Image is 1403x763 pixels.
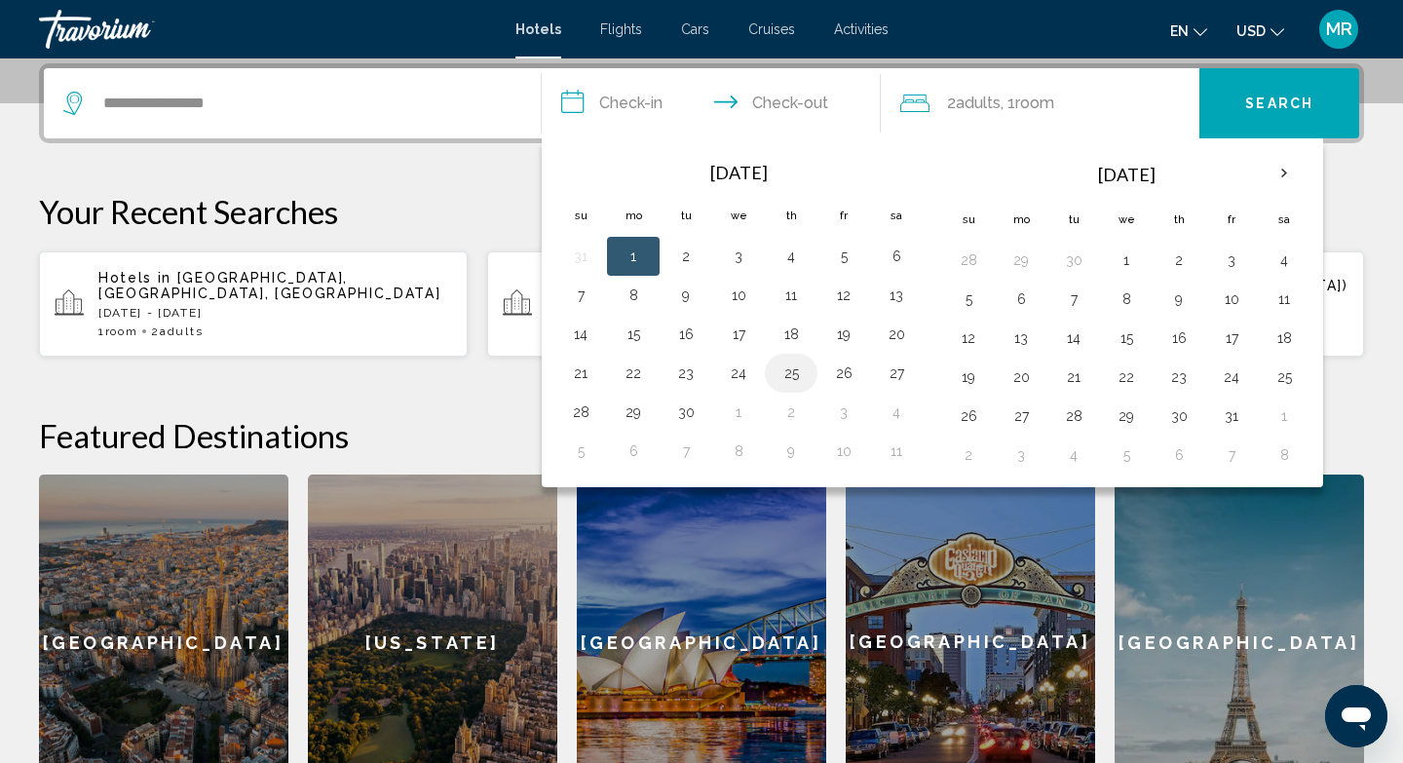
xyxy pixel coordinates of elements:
span: USD [1236,23,1266,39]
button: Day 7 [1058,286,1089,313]
button: Day 29 [1005,247,1037,274]
button: Day 26 [953,402,984,430]
button: Day 18 [776,321,807,348]
button: Day 24 [723,360,754,387]
button: Day 25 [1269,363,1300,391]
button: Day 4 [776,243,807,270]
span: 2 [947,90,1001,117]
button: Day 8 [1111,286,1142,313]
button: Day 18 [1269,324,1300,352]
a: Activities [834,21,889,37]
button: Day 19 [953,363,984,391]
button: Day 4 [1058,441,1089,469]
button: Day 29 [618,399,649,426]
button: Day 30 [1163,402,1194,430]
span: [GEOGRAPHIC_DATA], [GEOGRAPHIC_DATA], [GEOGRAPHIC_DATA] [98,270,440,301]
iframe: Button to launch messaging window [1325,685,1387,747]
a: Cars [681,21,709,37]
button: Day 21 [565,360,596,387]
button: Travelers: 2 adults, 0 children [881,68,1200,138]
button: [GEOGRAPHIC_DATA] ([GEOGRAPHIC_DATA], [GEOGRAPHIC_DATA]) and Nearby Hotels[DATE] - [DATE]1Room2Ad... [487,250,916,358]
span: Hotels in [98,270,171,286]
p: [DATE] - [DATE] [98,306,452,320]
button: Day 9 [670,282,701,309]
button: Day 8 [1269,441,1300,469]
button: Day 7 [670,438,701,465]
button: Day 11 [776,282,807,309]
button: Day 31 [1216,402,1247,430]
button: Day 1 [1269,402,1300,430]
button: Day 23 [670,360,701,387]
button: Day 30 [670,399,701,426]
span: 2 [151,324,203,338]
button: Day 6 [618,438,649,465]
button: Check in and out dates [542,68,881,138]
button: Day 5 [1111,441,1142,469]
button: Day 1 [1111,247,1142,274]
button: Day 29 [1111,402,1142,430]
span: Room [105,324,138,338]
button: Day 11 [881,438,912,465]
button: Day 13 [1005,324,1037,352]
button: Day 28 [1058,402,1089,430]
h2: Featured Destinations [39,416,1364,455]
span: en [1170,23,1189,39]
button: Day 3 [723,243,754,270]
button: Day 15 [1111,324,1142,352]
button: Day 11 [1269,286,1300,313]
button: Change currency [1236,17,1284,45]
span: Adults [956,94,1001,112]
button: Day 28 [953,247,984,274]
button: Day 22 [1111,363,1142,391]
button: Day 25 [776,360,807,387]
button: Day 16 [670,321,701,348]
span: 1 [98,324,137,338]
button: Day 7 [565,282,596,309]
button: Day 23 [1163,363,1194,391]
button: Day 8 [723,438,754,465]
span: Room [1015,94,1054,112]
button: Day 6 [1005,286,1037,313]
button: Day 5 [828,243,859,270]
button: Day 12 [953,324,984,352]
a: Flights [600,21,642,37]
button: Day 26 [828,360,859,387]
button: Day 21 [1058,363,1089,391]
span: Search [1245,96,1313,112]
button: Day 2 [670,243,701,270]
button: Day 27 [881,360,912,387]
button: Day 3 [1005,441,1037,469]
button: Day 5 [953,286,984,313]
button: Day 28 [565,399,596,426]
button: Day 1 [723,399,754,426]
button: Day 4 [1269,247,1300,274]
a: Travorium [39,10,496,49]
button: Day 12 [828,282,859,309]
span: Hotels [515,21,561,37]
button: Day 10 [828,438,859,465]
button: Day 9 [776,438,807,465]
th: [DATE] [607,151,870,194]
button: Hotels in [GEOGRAPHIC_DATA], [GEOGRAPHIC_DATA], [GEOGRAPHIC_DATA][DATE] - [DATE]1Room2Adults [39,250,468,358]
button: Day 3 [828,399,859,426]
button: Day 17 [723,321,754,348]
div: Search widget [44,68,1359,138]
span: Adults [160,324,203,338]
button: Day 3 [1216,247,1247,274]
span: MR [1326,19,1352,39]
button: Day 6 [1163,441,1194,469]
th: [DATE] [995,151,1258,198]
p: Your Recent Searches [39,192,1364,231]
button: Day 20 [1005,363,1037,391]
button: Day 2 [953,441,984,469]
button: Day 7 [1216,441,1247,469]
button: Change language [1170,17,1207,45]
button: Next month [1258,151,1310,196]
button: Day 10 [723,282,754,309]
span: , 1 [1001,90,1054,117]
button: Day 10 [1216,286,1247,313]
button: Day 4 [881,399,912,426]
button: Day 22 [618,360,649,387]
